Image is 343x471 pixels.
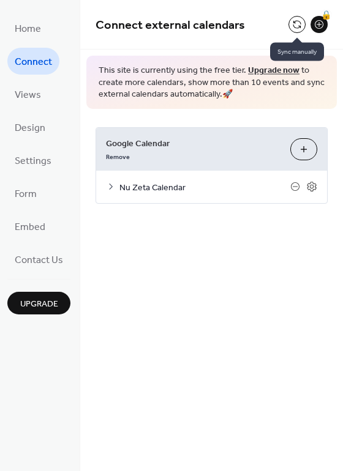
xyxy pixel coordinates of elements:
[15,86,41,105] span: Views
[106,152,130,161] span: Remove
[248,62,300,79] a: Upgrade now
[7,114,53,141] a: Design
[119,181,290,194] span: Nu Zeta Calendar
[99,65,325,101] span: This site is currently using the free tier. to create more calendars, show more than 10 events an...
[15,119,45,138] span: Design
[270,43,324,61] span: Sync manually
[7,292,70,314] button: Upgrade
[15,53,52,72] span: Connect
[106,137,281,150] span: Google Calendar
[7,15,48,42] a: Home
[15,185,37,204] span: Form
[15,218,45,237] span: Embed
[7,147,59,174] a: Settings
[15,20,41,39] span: Home
[7,213,53,240] a: Embed
[20,298,58,311] span: Upgrade
[15,152,51,171] span: Settings
[7,246,70,273] a: Contact Us
[7,48,59,75] a: Connect
[15,251,63,270] span: Contact Us
[96,13,245,37] span: Connect external calendars
[7,81,48,108] a: Views
[7,180,44,207] a: Form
